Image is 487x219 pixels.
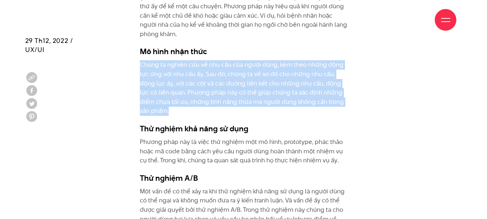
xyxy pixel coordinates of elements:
p: Chúng ta nghiên cứu về nhu cầu của người dùng, kèm theo những động lực ứng với nhu cầu ấy. Sau đó... [140,60,347,116]
h3: Thử nghiệm khả năng sử dụng [140,123,347,134]
p: Phương pháp này là việc thử nghiệm một mô hình, prototype, phác thảo hoặc mã code bằng cách yêu c... [140,137,347,165]
span: 29 Th12, 2022 / UX/UI [25,36,73,54]
h3: Thử nghiệm A/B [140,172,347,183]
h3: Mô hình nhận thức [140,46,347,57]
